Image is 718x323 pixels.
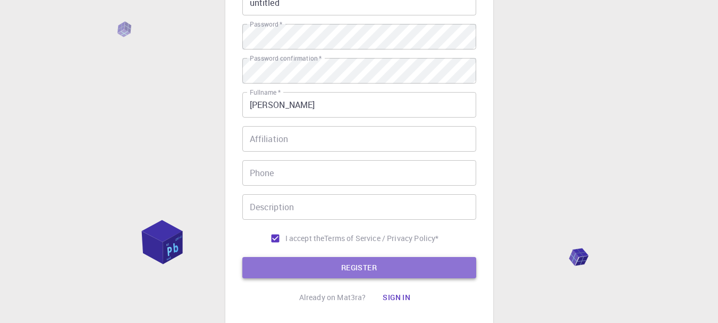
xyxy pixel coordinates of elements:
label: Fullname [250,88,281,97]
button: REGISTER [242,257,476,278]
p: Already on Mat3ra? [299,292,366,303]
button: Sign in [374,287,419,308]
a: Terms of Service / Privacy Policy* [324,233,438,244]
p: Terms of Service / Privacy Policy * [324,233,438,244]
span: I accept the [285,233,325,244]
label: Password [250,20,282,29]
label: Password confirmation [250,54,322,63]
